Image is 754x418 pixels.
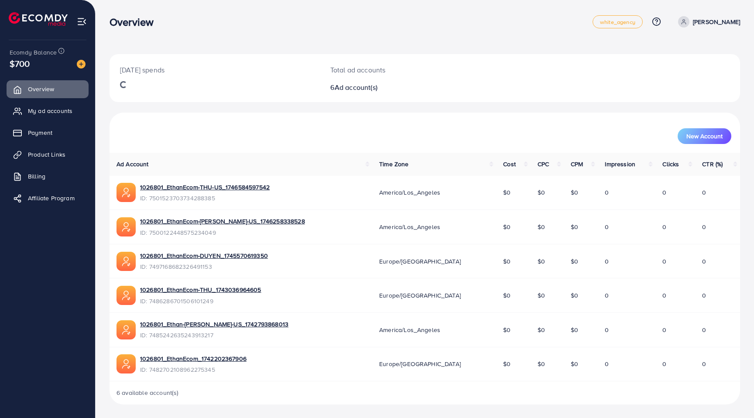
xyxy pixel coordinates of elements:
[702,223,706,231] span: 0
[379,291,461,300] span: Europe/[GEOGRAPHIC_DATA]
[571,325,578,334] span: $0
[330,65,467,75] p: Total ad accounts
[600,19,635,25] span: white_agency
[571,291,578,300] span: $0
[593,15,643,28] a: white_agency
[140,354,247,363] a: 1026801_EthanEcom_1742202367906
[117,183,136,202] img: ic-ads-acc.e4c84228.svg
[702,188,706,197] span: 0
[678,128,731,144] button: New Account
[538,223,545,231] span: $0
[571,188,578,197] span: $0
[140,183,270,192] a: 1026801_EthanEcom-THU-US_1746584597542
[605,360,609,368] span: 0
[686,133,723,139] span: New Account
[77,60,86,69] img: image
[605,223,609,231] span: 0
[693,17,740,27] p: [PERSON_NAME]
[10,48,57,57] span: Ecomdy Balance
[538,188,545,197] span: $0
[7,80,89,98] a: Overview
[28,150,65,159] span: Product Links
[117,217,136,236] img: ic-ads-acc.e4c84228.svg
[538,325,545,334] span: $0
[28,194,75,202] span: Affiliate Program
[28,172,45,181] span: Billing
[110,16,161,28] h3: Overview
[538,160,549,168] span: CPC
[117,160,149,168] span: Ad Account
[7,124,89,141] a: Payment
[538,257,545,266] span: $0
[571,223,578,231] span: $0
[662,325,666,334] span: 0
[7,168,89,185] a: Billing
[117,354,136,373] img: ic-ads-acc.e4c84228.svg
[7,146,89,163] a: Product Links
[28,128,52,137] span: Payment
[605,325,609,334] span: 0
[10,57,30,70] span: $700
[702,257,706,266] span: 0
[330,83,467,92] h2: 6
[702,160,723,168] span: CTR (%)
[605,257,609,266] span: 0
[117,286,136,305] img: ic-ads-acc.e4c84228.svg
[28,85,54,93] span: Overview
[702,291,706,300] span: 0
[702,325,706,334] span: 0
[117,388,179,397] span: 6 available account(s)
[379,325,440,334] span: America/Los_Angeles
[117,252,136,271] img: ic-ads-acc.e4c84228.svg
[140,228,305,237] span: ID: 7500122448575234049
[140,320,288,329] a: 1026801_Ethan-[PERSON_NAME]-US_1742793868013
[379,360,461,368] span: Europe/[GEOGRAPHIC_DATA]
[662,160,679,168] span: Clicks
[140,251,268,260] a: 1026801_EthanEcom-DUYEN_1745570619350
[140,297,261,305] span: ID: 7486286701506101249
[140,331,288,339] span: ID: 7485242635243913217
[335,82,377,92] span: Ad account(s)
[7,102,89,120] a: My ad accounts
[662,291,666,300] span: 0
[662,223,666,231] span: 0
[605,291,609,300] span: 0
[662,257,666,266] span: 0
[140,262,268,271] span: ID: 7497168682326491153
[538,360,545,368] span: $0
[28,106,72,115] span: My ad accounts
[503,223,511,231] span: $0
[9,12,68,26] img: logo
[503,160,516,168] span: Cost
[662,360,666,368] span: 0
[140,365,247,374] span: ID: 7482702108962275345
[379,160,408,168] span: Time Zone
[538,291,545,300] span: $0
[662,188,666,197] span: 0
[503,188,511,197] span: $0
[140,194,270,202] span: ID: 7501523703734288385
[503,325,511,334] span: $0
[675,16,740,27] a: [PERSON_NAME]
[120,65,309,75] p: [DATE] spends
[503,291,511,300] span: $0
[571,160,583,168] span: CPM
[140,285,261,294] a: 1026801_EthanEcom-THU_1743036964605
[503,360,511,368] span: $0
[503,257,511,266] span: $0
[379,257,461,266] span: Europe/[GEOGRAPHIC_DATA]
[140,217,305,226] a: 1026801_EthanEcom-[PERSON_NAME]-US_1746258338528
[571,257,578,266] span: $0
[702,360,706,368] span: 0
[77,17,87,27] img: menu
[379,188,440,197] span: America/Los_Angeles
[605,160,635,168] span: Impression
[605,188,609,197] span: 0
[117,320,136,339] img: ic-ads-acc.e4c84228.svg
[379,223,440,231] span: America/Los_Angeles
[571,360,578,368] span: $0
[7,189,89,207] a: Affiliate Program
